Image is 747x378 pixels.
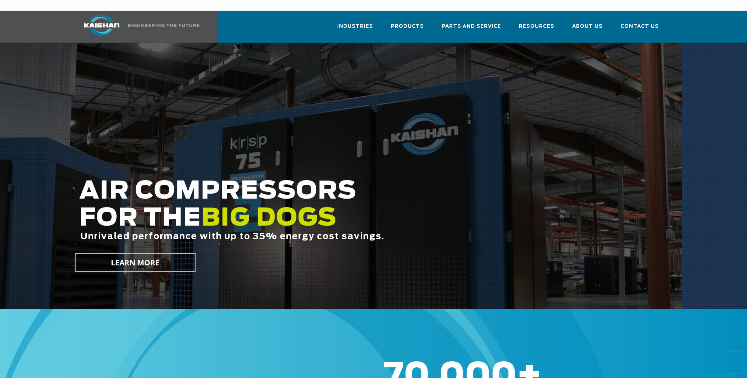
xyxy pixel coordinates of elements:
a: Contact Us [620,17,659,41]
a: Industries [337,17,373,41]
img: kaishan logo [75,15,128,36]
span: Contact Us [620,22,659,31]
a: Products [391,17,424,41]
span: LEARN MORE [111,258,160,268]
a: LEARN MORE [75,253,196,272]
img: Engineering the future [128,24,199,27]
span: About Us [572,22,603,31]
span: Products [391,22,424,31]
span: Parts and Service [442,22,501,31]
span: BIG DOGS [201,206,337,231]
a: Kaishan USA [75,11,201,43]
a: Resources [519,17,554,41]
span: Unrivaled performance with up to 35% energy cost savings. [80,232,385,241]
span: Industries [337,22,373,31]
a: Parts and Service [442,17,501,41]
a: About Us [572,17,603,41]
h2: AIR COMPRESSORS FOR THE [79,178,568,264]
span: Resources [519,22,554,31]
